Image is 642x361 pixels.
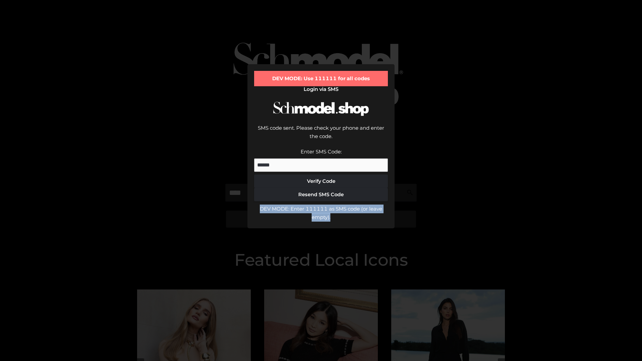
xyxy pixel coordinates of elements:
img: Schmodel Logo [271,96,371,122]
div: DEV MODE: Use 111111 for all codes [254,71,388,86]
label: Enter SMS Code: [301,148,342,155]
div: DEV MODE: Enter 111111 as SMS code (or leave empty). [254,205,388,222]
button: Verify Code [254,174,388,188]
button: Resend SMS Code [254,188,388,201]
div: SMS code sent. Please check your phone and enter the code. [254,124,388,147]
h2: Login via SMS [254,86,388,92]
